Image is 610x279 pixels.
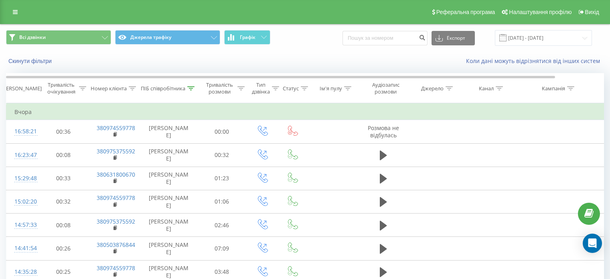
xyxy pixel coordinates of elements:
a: 380503876844 [97,241,135,248]
td: 00:36 [39,120,89,143]
td: 07:09 [197,237,247,260]
span: Розмова не відбулась [368,124,399,139]
a: 380974559778 [97,264,135,272]
a: Коли дані можуть відрізнятися вiд інших систем [466,57,604,65]
td: 00:08 [39,143,89,167]
span: Вихід [585,9,599,15]
div: Тип дзвінка [252,81,270,95]
td: 02:46 [197,214,247,237]
div: ПІБ співробітника [141,85,185,92]
div: 14:57:33 [14,217,30,233]
div: 15:29:48 [14,171,30,186]
a: 380974559778 [97,194,135,202]
td: [PERSON_NAME] [141,120,197,143]
a: 380974559778 [97,124,135,132]
td: [PERSON_NAME] [141,190,197,213]
div: Аудіозапис розмови [366,81,405,95]
div: 14:41:54 [14,240,30,256]
button: Графік [224,30,270,45]
td: 00:32 [39,190,89,213]
button: Скинути фільтри [6,57,56,65]
button: Експорт [432,31,475,45]
td: 00:26 [39,237,89,260]
td: 00:33 [39,167,89,190]
td: 00:00 [197,120,247,143]
div: Номер клієнта [91,85,127,92]
span: Налаштування профілю [509,9,571,15]
div: Канал [479,85,494,92]
div: Тривалість очікування [45,81,77,95]
div: Ім'я пулу [320,85,342,92]
button: Всі дзвінки [6,30,111,45]
td: [PERSON_NAME] [141,167,197,190]
div: Кампанія [542,85,565,92]
td: 01:06 [197,190,247,213]
td: [PERSON_NAME] [141,143,197,167]
div: [PERSON_NAME] [1,85,42,92]
a: 380631800670 [97,171,135,178]
div: 16:58:21 [14,124,30,139]
a: 380975375592 [97,147,135,155]
td: [PERSON_NAME] [141,237,197,260]
div: Open Intercom Messenger [583,234,602,253]
button: Джерела трафіку [115,30,220,45]
input: Пошук за номером [342,31,428,45]
span: Графік [240,35,255,40]
td: [PERSON_NAME] [141,214,197,237]
div: Джерело [421,85,444,92]
div: 16:23:47 [14,147,30,163]
td: 00:32 [197,143,247,167]
span: Всі дзвінки [19,34,46,41]
div: 15:02:20 [14,194,30,210]
div: Тривалість розмови [204,81,235,95]
td: 00:08 [39,214,89,237]
div: Статус [283,85,299,92]
td: 01:23 [197,167,247,190]
span: Реферальна програма [436,9,495,15]
a: 380975375592 [97,218,135,225]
